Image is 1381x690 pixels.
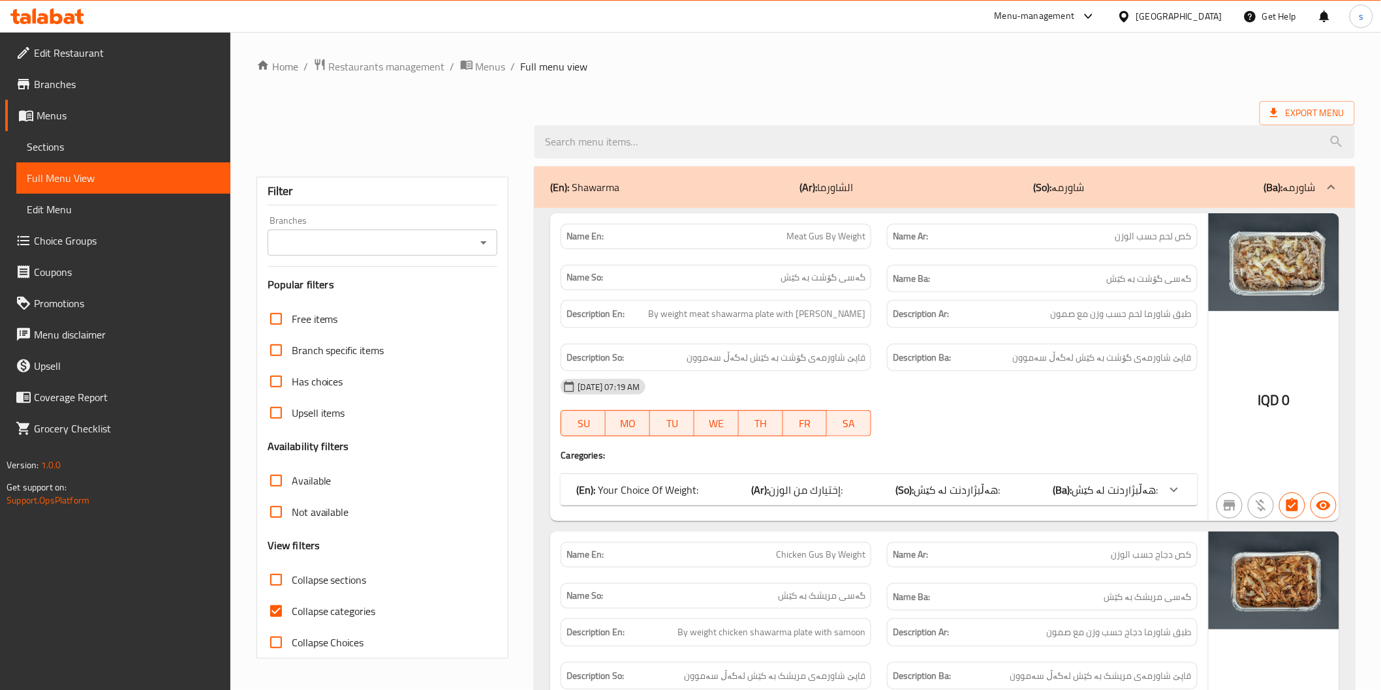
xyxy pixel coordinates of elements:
[1111,548,1192,562] span: كص دجاج حسب الوزن
[40,457,61,473] span: 1.0.0
[37,108,220,123] span: Menus
[566,668,624,684] strong: Description So:
[561,449,1197,462] h4: Caregories:
[650,410,694,436] button: TU
[1264,179,1316,195] p: شاورمە
[1010,668,1192,684] span: قاپێ شاورمەی مریشک بە کێش لەگەڵ سەموون
[566,589,603,603] strong: Name So:
[268,177,498,205] div: Filter
[1359,9,1363,23] span: s
[292,603,376,619] span: Collapse categories
[799,179,853,195] p: الشاورما
[684,668,865,684] span: قاپێ شاورمەی مریشک بە کێش لەگەڵ سەموون
[694,410,739,436] button: WE
[5,350,230,382] a: Upsell
[561,474,1197,505] div: (En): Your Choice Of Weight:(Ar):إختيارك من الوزن:(So):هەڵبژاردنت لە کێش:(Ba):هەڵبژاردنت لە کێش:
[476,59,506,74] span: Menus
[34,327,220,342] span: Menu disclaimer
[292,635,364,650] span: Collapse Choices
[34,389,220,405] span: Coverage Report
[550,179,619,195] p: Shawarma
[256,59,298,74] a: Home
[5,413,230,444] a: Grocery Checklist
[521,59,588,74] span: Full menu view
[1264,177,1283,197] b: (Ba):
[34,233,220,248] span: Choice Groups
[1209,532,1339,629] img: %D9%83%D8%B5_%D8%AF%D8%AC%D8%A7%D8%AC_%D8%AD%D8%B3%D8%A8_%D8%A7%D9%84%D9%88%D8%B2%D9%866389360398...
[914,480,1001,500] span: هەڵبژاردنت لە کێش:
[5,225,230,256] a: Choice Groups
[1209,213,1339,311] img: %D9%83%D8%B5_%D9%84%D8%AD%D9%85_%D8%AD%D8%B3%D8%A8_%D8%A7%D9%84%D9%88%D8%B2%D9%866389360398567385...
[566,624,625,640] strong: Description En:
[27,202,220,217] span: Edit Menu
[566,350,624,366] strong: Description So:
[450,59,455,74] li: /
[752,480,769,500] b: (Ar):
[1136,9,1222,23] div: [GEOGRAPHIC_DATA]
[5,288,230,319] a: Promotions
[1013,350,1192,366] span: قاپێ شاورمەی گۆشت بە کێش لەگەڵ سەموون
[1072,480,1158,500] span: هەڵبژاردنت لە کێش:
[893,230,928,243] strong: Name Ar:
[687,350,865,366] span: قاپێ شاورمەی گۆشت بە کێش لەگەڵ سەموون
[313,58,445,75] a: Restaurants management
[827,410,871,436] button: SA
[566,230,604,243] strong: Name En:
[1033,179,1084,195] p: شاورمە
[781,271,865,284] span: گەسی گۆشت بە کێش
[292,504,349,520] span: Not available
[16,162,230,194] a: Full Menu View
[1053,480,1072,500] b: (Ba):
[460,58,506,75] a: Menus
[535,166,1354,208] div: (En): Shawarma(Ar):الشاورما(So):شاورمە(Ba):شاورمە
[1270,105,1344,121] span: Export Menu
[893,548,928,562] strong: Name Ar:
[566,271,603,284] strong: Name So:
[303,59,308,74] li: /
[268,538,320,553] h3: View filters
[34,295,220,311] span: Promotions
[1311,492,1337,518] button: Available
[769,480,843,500] span: إختيارك من الوزن:
[34,76,220,92] span: Branches
[292,374,343,389] span: Has choices
[292,572,367,588] span: Collapse sections
[995,8,1075,24] div: Menu-management
[27,139,220,155] span: Sections
[292,311,338,327] span: Free items
[1115,230,1192,243] span: كص لحم حسب الوزن
[1258,387,1279,413] span: IQD
[778,589,865,603] span: گەسی مریشک بە کێش
[1047,624,1192,640] span: طبق شاورما دجاج حسب وزن مع صمون
[7,492,89,509] a: Support.OpsPlatform
[1279,492,1305,518] button: Has choices
[1217,492,1243,518] button: Not branch specific item
[292,405,345,421] span: Upsell items
[7,457,39,473] span: Version:
[268,439,349,454] h3: Availability filters
[34,421,220,436] span: Grocery Checklist
[893,271,930,287] strong: Name Ba:
[5,37,230,68] a: Edit Restaurant
[576,482,698,498] p: Your Choice Of Weight:
[576,480,595,500] b: (En):
[572,381,645,393] span: [DATE] 07:19 AM
[292,342,384,358] span: Branch specific items
[256,58,1355,75] nav: breadcrumb
[535,125,1354,158] input: search
[744,414,778,433] span: TH
[776,548,865,562] span: Chicken Gus By Weight
[566,306,625,322] strong: Description En:
[268,277,498,292] h3: Popular filters
[5,382,230,413] a: Coverage Report
[896,480,914,500] b: (So):
[893,306,949,322] strong: Description Ar:
[292,473,332,488] span: Available
[5,100,230,131] a: Menus
[788,414,822,433] span: FR
[474,233,493,252] button: Open
[1260,101,1355,125] span: Export Menu
[329,59,445,74] span: Restaurants management
[1248,492,1274,518] button: Purchased item
[34,358,220,374] span: Upsell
